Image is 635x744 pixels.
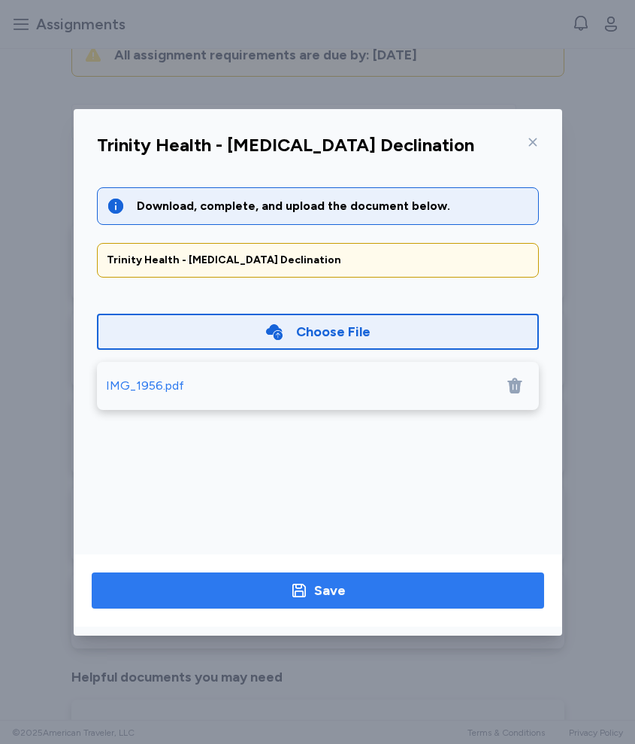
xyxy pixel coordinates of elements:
[97,133,474,157] div: Trinity Health - [MEDICAL_DATA] Declination
[137,197,529,215] div: Download, complete, and upload the document below.
[107,253,529,268] div: Trinity Health - [MEDICAL_DATA] Declination
[106,377,184,395] div: IMG_1956.pdf
[92,572,544,609] button: Save
[314,580,346,601] div: Save
[296,321,370,342] div: Choose File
